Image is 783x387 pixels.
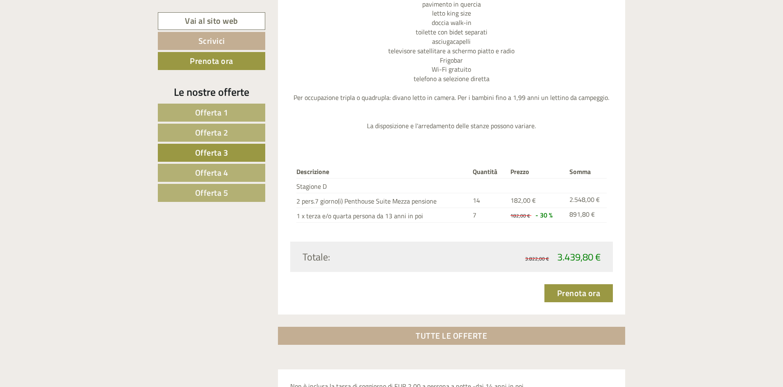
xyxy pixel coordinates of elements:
td: 2 pers.7 giorno(i) Penthouse Suite Mezza pensione [296,193,470,208]
span: 182,00 € [510,212,530,220]
span: - 30 % [535,210,553,220]
span: 3.822,00 € [525,255,549,263]
td: 1 x terza e/o quarta persona da 13 anni in poi [296,208,470,222]
div: lunedì [146,6,177,20]
td: 2.548,00 € [566,193,607,208]
div: Totale: [296,250,452,264]
a: Vai al sito web [158,12,265,30]
span: Offerta 3 [195,146,228,159]
a: Scrivici [158,32,265,50]
div: Le nostre offerte [158,84,265,100]
div: Buon giorno, come possiamo aiutarla? [6,22,122,47]
div: [GEOGRAPHIC_DATA] [12,24,118,30]
td: 7 [469,208,507,222]
td: 14 [469,193,507,208]
a: Prenota ora [544,284,613,302]
a: TUTTE LE OFFERTE [278,327,626,345]
span: Offerta 2 [195,126,228,139]
small: 10:19 [12,40,118,45]
span: 182,00 € [510,195,536,205]
span: 3.439,80 € [557,249,601,264]
th: Quantità [469,165,507,178]
th: Prezzo [507,165,566,178]
a: Prenota ora [158,52,265,70]
span: Offerta 4 [195,166,228,179]
button: Invia [280,212,323,230]
th: Somma [566,165,607,178]
span: Offerta 5 [195,186,228,199]
span: Offerta 1 [195,106,228,119]
td: 891,80 € [566,208,607,222]
td: Stagione D [296,179,470,193]
th: Descrizione [296,165,470,178]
